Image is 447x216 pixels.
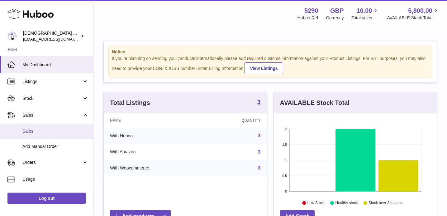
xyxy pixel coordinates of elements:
[7,193,86,204] a: Log out
[387,15,440,21] span: AVAILABLE Stock Total
[22,160,82,165] span: Orders
[330,7,344,15] strong: GBP
[282,143,287,146] text: 1.5
[110,99,150,107] h3: Total Listings
[326,15,344,21] div: Currency
[22,96,82,101] span: Stock
[304,7,318,15] strong: 5290
[23,30,79,42] div: [DEMOGRAPHIC_DATA] Charity
[112,49,429,55] strong: Notice
[351,15,379,21] span: Total sales
[104,113,205,128] th: Name
[356,7,372,15] span: 10.00
[369,201,402,205] text: Stock over 2 months
[22,62,88,68] span: My Dashboard
[258,133,261,138] a: 3
[22,112,82,118] span: Sales
[23,37,92,42] span: [EMAIL_ADDRESS][DOMAIN_NAME]
[7,32,17,41] img: info@muslimcharity.org.uk
[22,144,88,150] span: Add Manual Order
[307,201,325,205] text: Low Stock
[257,99,260,105] strong: 3
[285,189,287,193] text: 0
[297,15,318,21] div: Huboo Ref
[335,201,358,205] text: Healthy stock
[104,128,205,144] td: With Huboo
[285,127,287,131] text: 2
[258,149,261,155] a: 3
[104,160,205,176] td: With Woocommerce
[258,165,261,170] a: 3
[408,7,432,15] span: 5,800.00
[285,158,287,162] text: 1
[351,7,379,21] a: 10.00 Total sales
[112,56,429,74] div: If you're planning on sending your products internationally please add required customs informati...
[257,99,260,106] a: 3
[280,99,350,107] h3: AVAILABLE Stock Total
[282,174,287,178] text: 0.5
[22,79,82,85] span: Listings
[245,62,283,74] a: View Listings
[22,176,88,182] span: Usage
[387,7,440,21] a: 5,800.00 AVAILABLE Stock Total
[104,144,205,160] td: With Amazon
[22,128,88,134] span: Sales
[205,113,267,128] th: Quantity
